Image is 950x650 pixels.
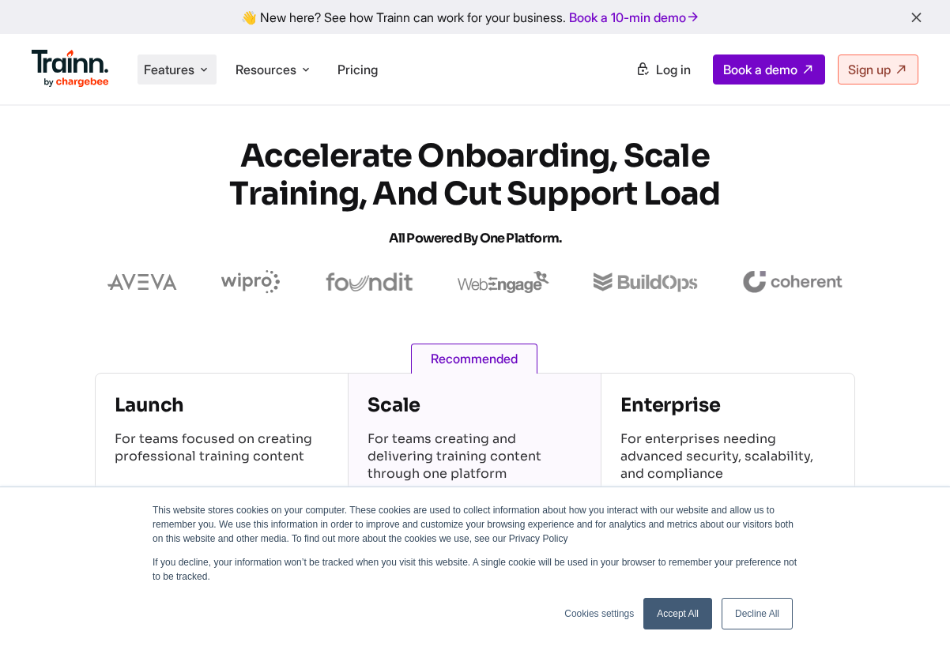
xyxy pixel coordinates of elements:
img: aveva logo [107,274,177,290]
p: For teams focused on creating professional training content [115,430,329,486]
h4: Scale [368,393,582,418]
img: wipro logo [221,270,281,294]
p: This website stores cookies on your computer. These cookies are used to collect information about... [153,503,797,546]
p: For enterprises needing advanced security, scalability, and compliance [620,430,835,486]
img: foundit logo [325,272,413,291]
p: If you decline, your information won’t be tracked when you visit this website. A single cookie wi... [153,555,797,584]
p: For teams creating and delivering training content through one platform [368,430,582,486]
h1: Accelerate Onboarding, Scale Training, and Cut Support Load [190,137,760,257]
span: Log in [656,62,691,77]
a: Pricing [337,62,378,77]
a: Cookies settings [564,607,634,621]
a: Sign up [838,54,918,85]
a: Decline All [722,598,793,629]
span: Features [144,61,194,78]
span: Resources [236,61,296,78]
span: All Powered by One Platform. [389,230,562,246]
a: Book a 10-min demo [566,6,703,28]
a: Log in [626,55,700,84]
h4: Launch [115,393,329,418]
img: Trainn Logo [32,50,109,88]
div: 👋 New here? See how Trainn can work for your business. [9,9,941,24]
img: buildops logo [594,272,697,292]
h4: Enterprise [620,393,835,418]
img: webengage logo [458,271,549,293]
a: Accept All [643,598,712,629]
a: Book a demo [713,54,825,85]
span: Sign up [848,62,891,77]
span: Recommended [411,344,537,374]
span: Book a demo [723,62,797,77]
img: coherent logo [742,271,843,293]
